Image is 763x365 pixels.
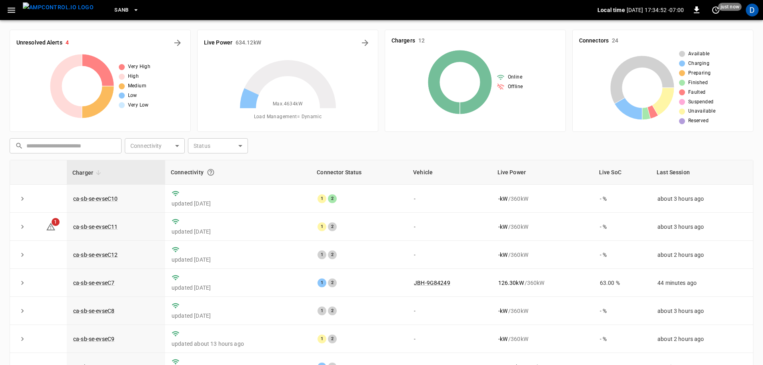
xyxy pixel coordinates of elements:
[651,213,753,241] td: about 3 hours ago
[73,196,118,202] a: ca-sb-se-evseC10
[359,36,372,49] button: Energy Overview
[498,307,507,315] p: - kW
[688,89,706,97] span: Faulted
[318,335,326,343] div: 1
[498,223,587,231] div: / 360 kW
[498,307,587,315] div: / 360 kW
[311,160,407,185] th: Connector Status
[73,252,118,258] a: ca-sb-se-evseC12
[612,36,618,45] h6: 24
[718,3,742,11] span: just now
[498,195,587,203] div: / 360 kW
[16,333,28,345] button: expand row
[651,297,753,325] td: about 3 hours ago
[328,307,337,315] div: 2
[73,336,114,342] a: ca-sb-se-evseC9
[414,280,450,286] a: JBH-9G84249
[204,38,232,47] h6: Live Power
[72,168,104,177] span: Charger
[746,4,759,16] div: profile-icon
[16,193,28,205] button: expand row
[593,297,651,325] td: - %
[128,92,137,100] span: Low
[407,160,491,185] th: Vehicle
[73,224,118,230] a: ca-sb-se-evseC11
[318,307,326,315] div: 1
[407,213,491,241] td: -
[172,284,305,292] p: updated [DATE]
[688,69,711,77] span: Preparing
[651,325,753,353] td: about 2 hours ago
[128,63,151,71] span: Very High
[328,194,337,203] div: 2
[318,194,326,203] div: 1
[254,113,322,121] span: Load Management = Dynamic
[328,335,337,343] div: 2
[16,221,28,233] button: expand row
[328,250,337,259] div: 2
[418,36,425,45] h6: 12
[498,279,524,287] p: 126.30 kW
[128,73,139,81] span: High
[111,2,142,18] button: SanB
[66,38,69,47] h6: 4
[16,38,62,47] h6: Unresolved Alerts
[688,79,708,87] span: Finished
[593,185,651,213] td: - %
[318,222,326,231] div: 1
[407,241,491,269] td: -
[128,82,146,90] span: Medium
[579,36,609,45] h6: Connectors
[273,100,303,108] span: Max. 4634 kW
[508,83,523,91] span: Offline
[709,4,722,16] button: set refresh interval
[46,223,56,229] a: 1
[407,185,491,213] td: -
[498,335,507,343] p: - kW
[318,250,326,259] div: 1
[73,308,114,314] a: ca-sb-se-evseC8
[172,200,305,208] p: updated [DATE]
[651,269,753,297] td: 44 minutes ago
[593,241,651,269] td: - %
[498,195,507,203] p: - kW
[204,165,218,179] button: Connection between the charger and our software.
[407,325,491,353] td: -
[492,160,593,185] th: Live Power
[627,6,684,14] p: [DATE] 17:34:52 -07:00
[593,213,651,241] td: - %
[52,218,60,226] span: 1
[16,305,28,317] button: expand row
[16,249,28,261] button: expand row
[593,325,651,353] td: - %
[128,101,149,109] span: Very Low
[391,36,415,45] h6: Chargers
[688,60,709,68] span: Charging
[593,160,651,185] th: Live SoC
[498,223,507,231] p: - kW
[498,251,587,259] div: / 360 kW
[593,269,651,297] td: 63.00 %
[171,36,184,49] button: All Alerts
[172,228,305,236] p: updated [DATE]
[73,280,114,286] a: ca-sb-se-evseC7
[23,2,94,12] img: ampcontrol.io logo
[407,297,491,325] td: -
[172,256,305,264] p: updated [DATE]
[171,165,306,179] div: Connectivity
[318,278,326,287] div: 1
[236,38,261,47] h6: 634.12 kW
[498,335,587,343] div: / 360 kW
[688,117,709,125] span: Reserved
[172,340,305,348] p: updated about 13 hours ago
[651,185,753,213] td: about 3 hours ago
[172,312,305,320] p: updated [DATE]
[688,98,714,106] span: Suspended
[328,222,337,231] div: 2
[651,160,753,185] th: Last Session
[688,50,710,58] span: Available
[114,6,129,15] span: SanB
[651,241,753,269] td: about 2 hours ago
[508,73,522,81] span: Online
[688,107,715,115] span: Unavailable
